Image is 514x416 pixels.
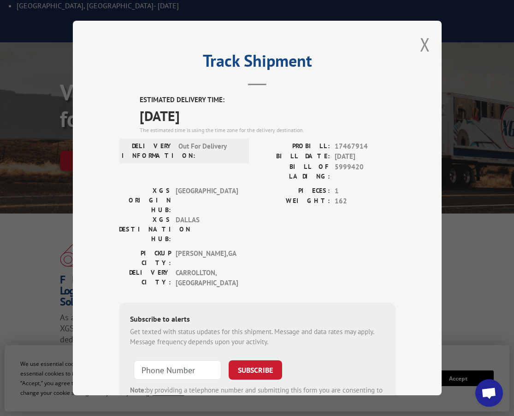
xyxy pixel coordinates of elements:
h2: Track Shipment [119,54,396,72]
label: BILL DATE: [257,151,330,162]
label: WEIGHT: [257,196,330,207]
div: Subscribe to alerts [130,313,384,327]
div: The estimated time is using the time zone for the delivery destination. [140,126,396,134]
span: 5999420 [335,162,396,181]
label: ESTIMATED DELIVERY TIME: [140,95,396,105]
button: Close modal [420,32,430,57]
span: 17467914 [335,141,396,152]
label: XGS ORIGIN HUB: [119,186,171,215]
input: Phone Number [134,360,221,380]
a: Open chat [475,379,503,407]
label: XGS DESTINATION HUB: [119,215,171,244]
span: [GEOGRAPHIC_DATA] [176,186,238,215]
span: 1 [335,186,396,196]
span: 162 [335,196,396,207]
span: [DATE] [335,151,396,162]
label: PIECES: [257,186,330,196]
span: CARROLLTON , [GEOGRAPHIC_DATA] [176,268,238,289]
label: DELIVERY CITY: [119,268,171,289]
span: Out For Delivery [178,141,241,161]
span: [PERSON_NAME] , GA [176,248,238,268]
label: PROBILL: [257,141,330,152]
label: DELIVERY INFORMATION: [122,141,174,161]
div: Get texted with status updates for this shipment. Message and data rates may apply. Message frequ... [130,327,384,347]
span: DALLAS [176,215,238,244]
span: [DATE] [140,105,396,126]
label: PICKUP CITY: [119,248,171,268]
label: BILL OF LADING: [257,162,330,181]
button: SUBSCRIBE [229,360,282,380]
strong: Note: [130,386,146,394]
